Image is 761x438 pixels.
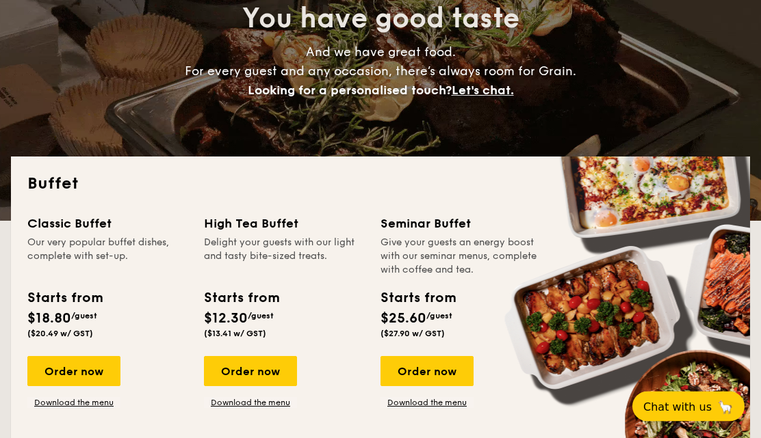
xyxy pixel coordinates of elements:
[426,312,452,321] span: /guest
[717,399,734,415] span: 🦙
[27,236,188,277] div: Our very popular buffet dishes, complete with set-up.
[380,215,541,234] div: Seminar Buffet
[204,329,266,339] span: ($13.41 w/ GST)
[204,398,297,409] a: Download the menu
[27,398,120,409] a: Download the menu
[632,392,745,422] button: Chat with us🦙
[27,329,93,339] span: ($20.49 w/ GST)
[380,311,426,327] span: $25.60
[204,288,279,309] div: Starts from
[380,398,474,409] a: Download the menu
[452,83,514,98] span: Let's chat.
[27,174,734,195] h2: Buffet
[204,215,364,234] div: High Tea Buffet
[204,236,364,277] div: Delight your guests with our light and tasty bite-sized treats.
[27,311,71,327] span: $18.80
[643,400,712,413] span: Chat with us
[248,312,274,321] span: /guest
[242,3,519,36] span: You have good taste
[248,83,452,98] span: Looking for a personalised touch?
[380,236,541,277] div: Give your guests an energy boost with our seminar menus, complete with coffee and tea.
[71,312,97,321] span: /guest
[204,311,248,327] span: $12.30
[380,288,455,309] div: Starts from
[380,357,474,387] div: Order now
[380,329,445,339] span: ($27.90 w/ GST)
[27,288,102,309] div: Starts from
[27,357,120,387] div: Order now
[185,45,576,98] span: And we have great food. For every guest and any occasion, there’s always room for Grain.
[27,215,188,234] div: Classic Buffet
[204,357,297,387] div: Order now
